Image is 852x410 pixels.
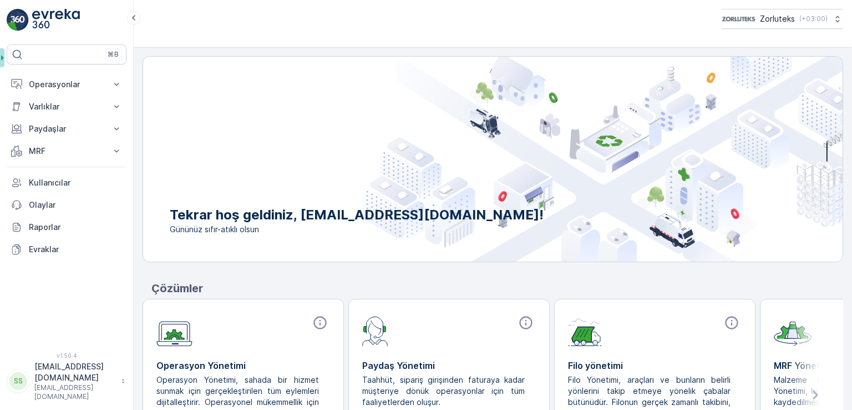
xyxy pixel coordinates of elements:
button: Varlıklar [7,96,126,118]
p: Varlıklar [29,101,104,112]
a: Evraklar [7,238,126,261]
img: module-icon [156,315,192,347]
p: Filo yönetimi [568,359,742,372]
p: Paydaşlar [29,123,104,134]
div: SS [9,372,27,390]
img: module-icon [362,315,388,346]
p: Evraklar [29,244,122,255]
span: v 1.50.4 [7,352,126,359]
p: Olaylar [29,199,122,211]
a: Olaylar [7,194,126,216]
span: Gününüz sıfır-atıklı olsun [170,224,544,235]
a: Kullanıcılar [7,172,126,194]
p: Raporlar [29,222,122,233]
button: SS[EMAIL_ADDRESS][DOMAIN_NAME][EMAIL_ADDRESS][DOMAIN_NAME] [7,361,126,401]
p: [EMAIL_ADDRESS][DOMAIN_NAME] [34,361,115,383]
img: logo_light-DOdMpM7g.png [32,9,80,31]
a: Raporlar [7,216,126,238]
p: Operasyon Yönetimi [156,359,330,372]
p: Taahhüt, sipariş girişinden faturaya kadar müşteriye dönük operasyonlar için tüm faaliyetlerden o... [362,374,527,408]
button: Paydaşlar [7,118,126,140]
p: Çözümler [151,280,843,297]
p: Kullanıcılar [29,177,122,188]
button: Zorluteks(+03:00) [722,9,843,29]
img: 6-1-9-3_wQBzyll.png [722,13,755,25]
p: Paydaş Yönetimi [362,359,536,372]
p: ( +03:00 ) [799,14,828,23]
button: Operasyonlar [7,73,126,96]
p: ⌘B [108,50,119,59]
img: module-icon [568,315,602,346]
p: Zorluteks [760,13,795,24]
button: MRF [7,140,126,162]
p: MRF [29,146,104,157]
img: city illustration [363,57,843,262]
p: Operasyonlar [29,79,104,90]
p: Tekrar hoş geldiniz, [EMAIL_ADDRESS][DOMAIN_NAME]! [170,206,544,224]
p: [EMAIL_ADDRESS][DOMAIN_NAME] [34,383,115,401]
img: module-icon [774,315,812,346]
img: logo [7,9,29,31]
